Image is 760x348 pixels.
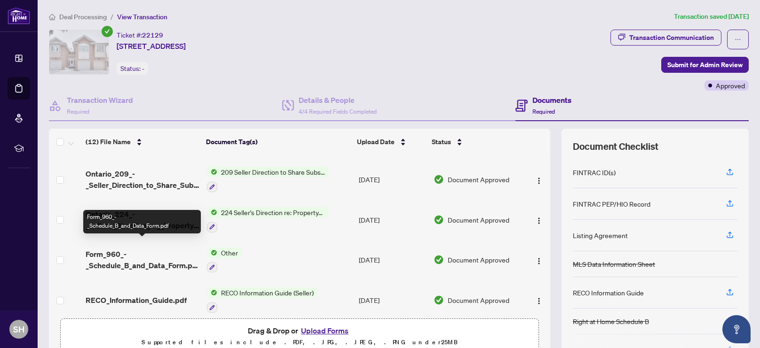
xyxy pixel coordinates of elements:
[86,209,199,231] span: Ontario_224_-_Sellers_Direction_re__Property_Offers_-_Important_Information_for_Seller_Acknowledg...
[207,247,242,273] button: Status IconOther
[142,64,144,73] span: -
[66,337,533,348] p: Supported files include .PDF, .JPG, .JPEG, .PNG under 25 MB
[532,94,571,106] h4: Documents
[207,207,329,232] button: Status Icon224 Seller's Direction re: Property/Offers - Important Information for Seller Acknowle...
[428,129,521,155] th: Status
[434,215,444,225] img: Document Status
[117,30,163,40] div: Ticket #:
[86,294,187,306] span: RECO_Information_Guide.pdf
[573,230,628,240] div: Listing Agreement
[49,30,109,74] img: IMG-X11960785_1.jpg
[573,287,644,298] div: RECO Information Guide
[86,137,131,147] span: (12) File Name
[82,129,203,155] th: (12) File Name
[217,287,317,298] span: RECO Information Guide (Seller)
[535,177,543,185] img: Logo
[661,57,749,73] button: Submit for Admin Review
[207,287,317,313] button: Status IconRECO Information Guide (Seller)
[248,325,351,337] span: Drag & Drop or
[531,293,546,308] button: Logo
[610,30,721,46] button: Transaction Communication
[716,80,745,91] span: Approved
[629,30,714,45] div: Transaction Communication
[573,167,616,178] div: FINTRAC ID(s)
[202,129,353,155] th: Document Tag(s)
[722,315,751,343] button: Open asap
[117,40,186,52] span: [STREET_ADDRESS]
[59,13,107,21] span: Deal Processing
[432,137,451,147] span: Status
[448,215,509,225] span: Document Approved
[357,137,395,147] span: Upload Date
[573,140,658,153] span: Document Checklist
[535,257,543,265] img: Logo
[434,295,444,305] img: Document Status
[573,199,650,209] div: FINTRAC PEP/HIO Record
[207,247,217,258] img: Status Icon
[102,26,113,37] span: check-circle
[573,316,649,326] div: Right at Home Schedule B
[674,11,749,22] article: Transaction saved [DATE]
[448,295,509,305] span: Document Approved
[298,325,351,337] button: Upload Forms
[207,167,329,192] button: Status Icon209 Seller Direction to Share Substance of Offers
[217,207,329,217] span: 224 Seller's Direction re: Property/Offers - Important Information for Seller Acknowledgement
[86,248,199,271] span: Form_960_-_Schedule_B_and_Data_Form.pdf
[117,13,167,21] span: View Transaction
[355,159,430,200] td: [DATE]
[49,14,55,20] span: home
[531,212,546,227] button: Logo
[117,62,148,75] div: Status:
[535,297,543,305] img: Logo
[355,200,430,240] td: [DATE]
[531,252,546,267] button: Logo
[531,172,546,187] button: Logo
[67,108,89,115] span: Required
[448,255,509,265] span: Document Approved
[217,167,329,177] span: 209 Seller Direction to Share Substance of Offers
[83,210,201,233] div: Form_960_-_Schedule_B_and_Data_Form.pdf
[535,217,543,224] img: Logo
[86,168,199,191] span: Ontario_209_-_Seller_Direction_to_Share_Substance_of_Offers.pdf
[8,7,30,24] img: logo
[299,94,377,106] h4: Details & People
[355,280,430,320] td: [DATE]
[111,11,113,22] li: /
[355,240,430,280] td: [DATE]
[667,57,743,72] span: Submit for Admin Review
[434,255,444,265] img: Document Status
[142,31,163,39] span: 22129
[434,174,444,185] img: Document Status
[735,36,741,43] span: ellipsis
[353,129,428,155] th: Upload Date
[207,207,217,217] img: Status Icon
[67,94,133,106] h4: Transaction Wizard
[207,167,217,177] img: Status Icon
[207,287,217,298] img: Status Icon
[299,108,377,115] span: 4/4 Required Fields Completed
[13,323,24,336] span: SH
[448,174,509,185] span: Document Approved
[532,108,555,115] span: Required
[573,259,655,269] div: MLS Data Information Sheet
[217,247,242,258] span: Other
